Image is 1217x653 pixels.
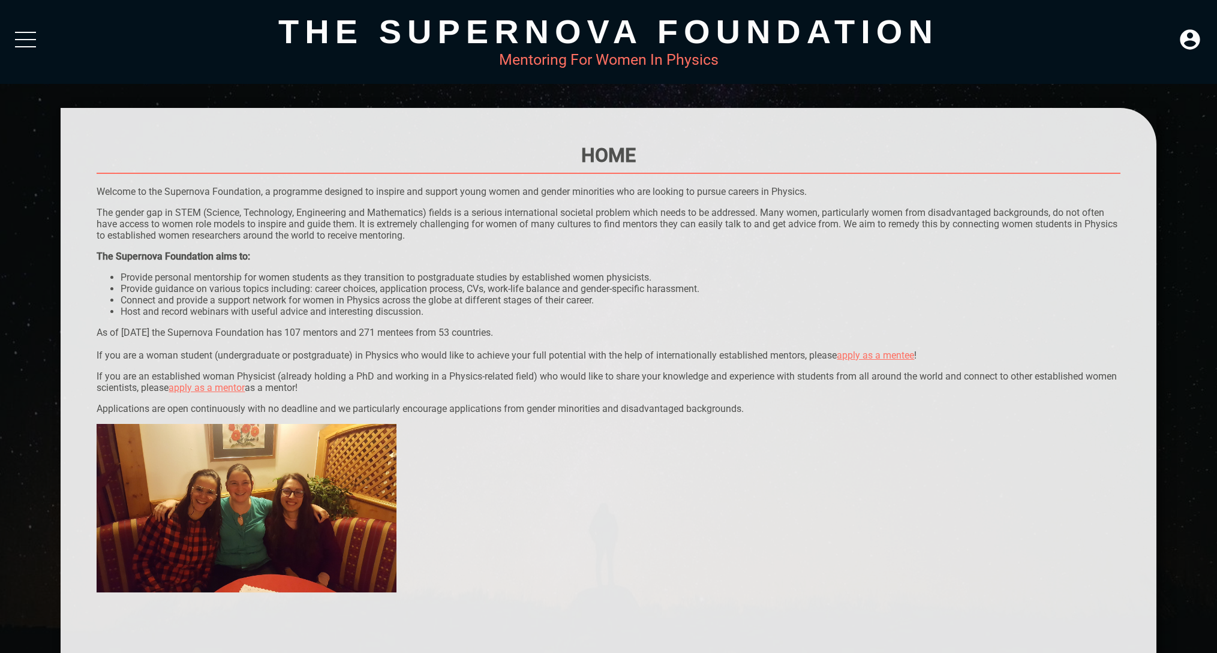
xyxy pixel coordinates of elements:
[837,350,914,361] a: apply as a mentee
[61,12,1156,51] div: The Supernova Foundation
[121,272,1120,283] li: Provide personal mentorship for women students as they transition to postgraduate studies by esta...
[97,207,1120,241] p: The gender gap in STEM (Science, Technology, Engineering and Mathematics) fields is a serious int...
[97,371,1120,393] p: If you are an established woman Physicist (already holding a PhD and working in a Physics-related...
[121,294,1120,306] li: Connect and provide a support network for women in Physics across the globe at different stages o...
[97,327,1120,361] p: As of [DATE] the Supernova Foundation has 107 mentors and 271 mentees from 53 countries. If you a...
[169,382,245,393] a: apply as a mentor
[97,186,1120,197] p: Welcome to the Supernova Foundation, a programme designed to inspire and support young women and ...
[97,144,1120,167] h1: Home
[61,51,1156,68] div: Mentoring For Women In Physics
[121,306,1120,317] li: Host and record webinars with useful advice and interesting discussion.
[97,403,1120,414] p: Applications are open continuously with no deadline and we particularly encourage applications fr...
[121,283,1120,294] li: Provide guidance on various topics including: career choices, application process, CVs, work-life...
[97,251,1120,262] div: The Supernova Foundation aims to:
